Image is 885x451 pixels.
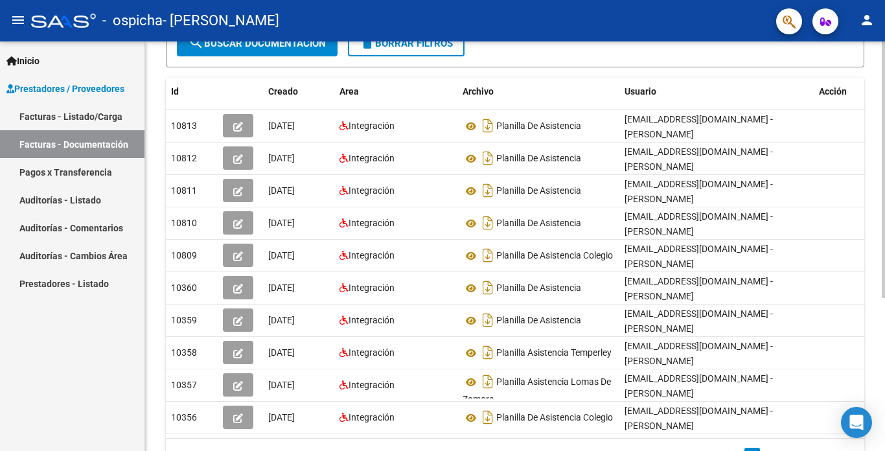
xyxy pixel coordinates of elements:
[268,347,295,358] span: [DATE]
[496,251,613,261] span: Planilla De Asistencia Colegio
[171,283,197,293] span: 10360
[859,12,875,28] mat-icon: person
[349,153,395,163] span: Integración
[463,86,494,97] span: Archivo
[171,86,179,97] span: Id
[479,310,496,330] i: Descargar documento
[166,78,218,106] datatable-header-cell: Id
[625,308,773,334] span: [EMAIL_ADDRESS][DOMAIN_NAME] - [PERSON_NAME]
[171,153,197,163] span: 10812
[349,380,395,390] span: Integración
[625,211,773,237] span: [EMAIL_ADDRESS][DOMAIN_NAME] - [PERSON_NAME]
[496,186,581,196] span: Planilla De Asistencia
[189,35,204,51] mat-icon: search
[348,30,465,56] button: Borrar Filtros
[349,412,395,422] span: Integración
[6,82,124,96] span: Prestadores / Proveedores
[496,121,581,132] span: Planilla De Asistencia
[268,218,295,228] span: [DATE]
[625,179,773,204] span: [EMAIL_ADDRESS][DOMAIN_NAME] - [PERSON_NAME]
[463,377,611,405] span: Planilla Asistencia Lomas De Zamora
[349,283,395,293] span: Integración
[268,86,298,97] span: Creado
[171,121,197,131] span: 10813
[349,347,395,358] span: Integración
[163,6,279,35] span: - [PERSON_NAME]
[496,348,612,358] span: Planilla Asistencia Temperley
[268,283,295,293] span: [DATE]
[496,413,613,423] span: Planilla De Asistencia Colegio
[339,86,359,97] span: Area
[479,245,496,266] i: Descargar documento
[334,78,457,106] datatable-header-cell: Area
[360,38,453,49] span: Borrar Filtros
[479,115,496,136] i: Descargar documento
[349,121,395,131] span: Integración
[479,371,496,392] i: Descargar documento
[625,86,656,97] span: Usuario
[349,315,395,325] span: Integración
[819,86,847,97] span: Acción
[496,218,581,229] span: Planilla De Asistencia
[171,218,197,228] span: 10810
[268,250,295,260] span: [DATE]
[268,412,295,422] span: [DATE]
[625,276,773,301] span: [EMAIL_ADDRESS][DOMAIN_NAME] - [PERSON_NAME]
[268,185,295,196] span: [DATE]
[268,315,295,325] span: [DATE]
[268,380,295,390] span: [DATE]
[625,341,773,366] span: [EMAIL_ADDRESS][DOMAIN_NAME] - [PERSON_NAME]
[177,30,338,56] button: Buscar Documentacion
[171,250,197,260] span: 10809
[10,12,26,28] mat-icon: menu
[263,78,334,106] datatable-header-cell: Creado
[171,347,197,358] span: 10358
[268,121,295,131] span: [DATE]
[625,244,773,269] span: [EMAIL_ADDRESS][DOMAIN_NAME] - [PERSON_NAME]
[496,154,581,164] span: Planilla De Asistencia
[841,407,872,438] div: Open Intercom Messenger
[479,277,496,298] i: Descargar documento
[625,146,773,172] span: [EMAIL_ADDRESS][DOMAIN_NAME] - [PERSON_NAME]
[625,406,773,431] span: [EMAIL_ADDRESS][DOMAIN_NAME] - [PERSON_NAME]
[479,407,496,428] i: Descargar documento
[171,185,197,196] span: 10811
[268,153,295,163] span: [DATE]
[457,78,619,106] datatable-header-cell: Archivo
[171,380,197,390] span: 10357
[619,78,814,106] datatable-header-cell: Usuario
[349,218,395,228] span: Integración
[814,78,879,106] datatable-header-cell: Acción
[479,213,496,233] i: Descargar documento
[349,185,395,196] span: Integración
[479,148,496,168] i: Descargar documento
[171,412,197,422] span: 10356
[189,38,326,49] span: Buscar Documentacion
[349,250,395,260] span: Integración
[625,114,773,139] span: [EMAIL_ADDRESS][DOMAIN_NAME] - [PERSON_NAME]
[102,6,163,35] span: - ospicha
[625,373,773,399] span: [EMAIL_ADDRESS][DOMAIN_NAME] - [PERSON_NAME]
[479,342,496,363] i: Descargar documento
[360,35,375,51] mat-icon: delete
[479,180,496,201] i: Descargar documento
[496,316,581,326] span: Planilla De Asistencia
[496,283,581,294] span: Planilla De Asistencia
[6,54,40,68] span: Inicio
[171,315,197,325] span: 10359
